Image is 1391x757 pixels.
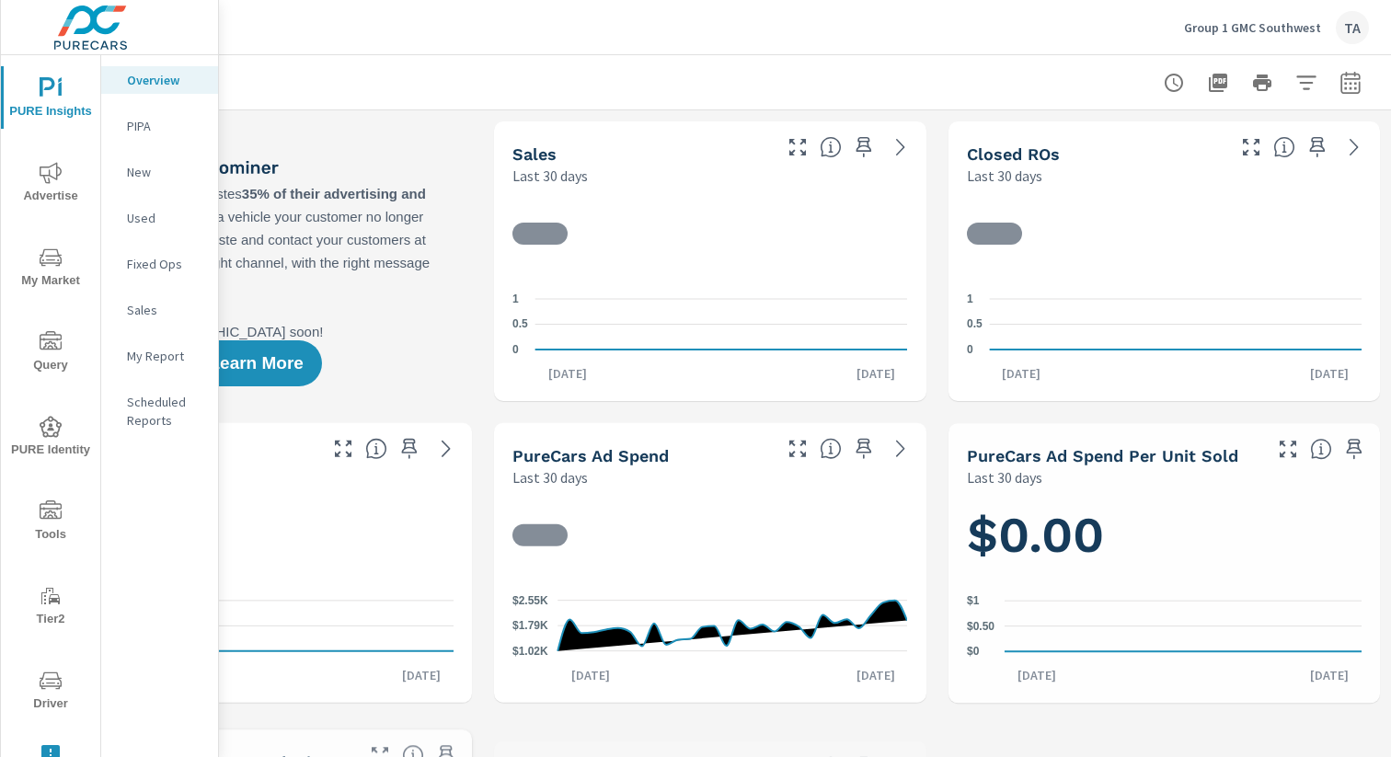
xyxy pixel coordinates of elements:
[967,292,973,305] text: 1
[395,434,424,464] span: Save this to your personalized report
[512,144,557,164] h5: Sales
[127,255,203,273] p: Fixed Ops
[512,466,588,488] p: Last 30 days
[1339,132,1369,162] a: See more details in report
[783,132,812,162] button: Make Fullscreen
[558,666,623,684] p: [DATE]
[1336,11,1369,44] div: TA
[127,347,203,365] p: My Report
[6,331,95,376] span: Query
[127,117,203,135] p: PIPA
[1332,64,1369,101] button: Select Date Range
[6,500,95,545] span: Tools
[844,666,908,684] p: [DATE]
[1303,132,1332,162] span: Save this to your personalized report
[967,318,983,331] text: 0.5
[886,434,915,464] a: See more details in report
[365,438,387,460] span: Total sales revenue over the selected date range. [Source: This data is sourced from the dealer’s...
[127,209,203,227] p: Used
[127,301,203,319] p: Sales
[1273,136,1295,158] span: Number of Repair Orders Closed by the selected dealership group over the selected time range. [So...
[512,165,588,187] p: Last 30 days
[512,343,519,356] text: 0
[1273,434,1303,464] button: Make Fullscreen
[844,364,908,383] p: [DATE]
[1339,434,1369,464] span: Save this to your personalized report
[101,66,218,94] div: Overview
[967,466,1042,488] p: Last 30 days
[101,158,218,186] div: New
[6,77,95,122] span: PURE Insights
[849,434,879,464] span: Save this to your personalized report
[6,670,95,715] span: Driver
[101,204,218,232] div: Used
[886,132,915,162] a: See more details in report
[967,144,1060,164] h5: Closed ROs
[1184,19,1321,36] p: Group 1 GMC Southwest
[127,393,203,430] p: Scheduled Reports
[127,71,203,89] p: Overview
[1200,64,1236,101] button: "Export Report to PDF"
[1288,64,1325,101] button: Apply Filters
[820,136,842,158] span: Number of vehicles sold by the dealership over the selected date range. [Source: This data is sou...
[101,250,218,278] div: Fixed Ops
[328,434,358,464] button: Make Fullscreen
[431,434,461,464] a: See more details in report
[512,318,528,331] text: 0.5
[967,165,1042,187] p: Last 30 days
[1310,438,1332,460] span: Average cost of advertising per each vehicle sold at the dealer over the selected date range. The...
[1297,666,1362,684] p: [DATE]
[1236,132,1266,162] button: Make Fullscreen
[512,594,548,607] text: $2.55K
[535,364,600,383] p: [DATE]
[512,645,548,658] text: $1.02K
[101,112,218,140] div: PIPA
[6,416,95,461] span: PURE Identity
[967,504,1362,567] h1: $0.00
[967,343,973,356] text: 0
[967,446,1238,465] h5: PureCars Ad Spend Per Unit Sold
[967,645,980,658] text: $0
[6,162,95,207] span: Advertise
[389,666,454,684] p: [DATE]
[967,620,994,633] text: $0.50
[512,619,548,632] text: $1.79K
[967,594,980,607] text: $1
[101,388,218,434] div: Scheduled Reports
[1244,64,1281,101] button: Print Report
[1005,666,1069,684] p: [DATE]
[820,438,842,460] span: Total cost of media for all PureCars channels for the selected dealership group over the selected...
[6,247,95,292] span: My Market
[989,364,1053,383] p: [DATE]
[512,446,669,465] h5: PureCars Ad Spend
[1297,364,1362,383] p: [DATE]
[783,434,812,464] button: Make Fullscreen
[127,163,203,181] p: New
[512,292,519,305] text: 1
[6,585,95,630] span: Tier2
[209,355,303,372] span: Learn More
[101,342,218,370] div: My Report
[190,340,321,386] button: Learn More
[849,132,879,162] span: Save this to your personalized report
[101,296,218,324] div: Sales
